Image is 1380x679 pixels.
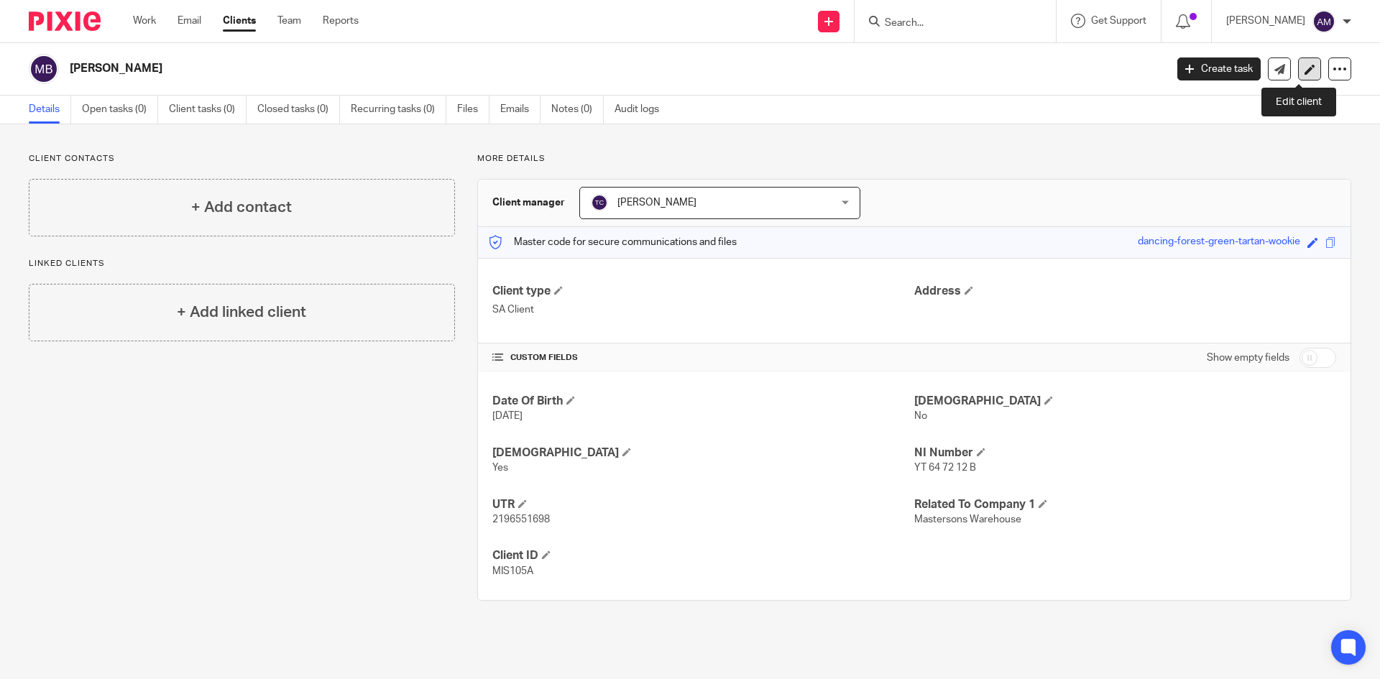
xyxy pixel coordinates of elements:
a: Team [277,14,301,28]
div: dancing-forest-green-tartan-wookie [1138,234,1300,251]
a: Closed tasks (0) [257,96,340,124]
h3: Client manager [492,195,565,210]
a: Notes (0) [551,96,604,124]
a: Clients [223,14,256,28]
span: MIS105A [492,566,533,576]
p: Linked clients [29,258,455,269]
span: YT 64 72 12 B [914,463,976,473]
h2: [PERSON_NAME] [70,61,939,76]
a: Emails [500,96,540,124]
a: Files [457,96,489,124]
p: [PERSON_NAME] [1226,14,1305,28]
h4: + Add linked client [177,301,306,323]
h4: Client type [492,284,914,299]
span: [DATE] [492,411,523,421]
p: Client contacts [29,153,455,165]
h4: Related To Company 1 [914,497,1336,512]
h4: UTR [492,497,914,512]
img: svg%3E [591,194,608,211]
h4: CUSTOM FIELDS [492,352,914,364]
p: More details [477,153,1351,165]
h4: [DEMOGRAPHIC_DATA] [492,445,914,461]
h4: + Add contact [191,196,292,218]
span: [PERSON_NAME] [617,198,696,208]
h4: [DEMOGRAPHIC_DATA] [914,394,1336,409]
p: SA Client [492,302,914,317]
span: No [914,411,927,421]
img: Pixie [29,11,101,31]
p: Master code for secure communications and files [489,235,737,249]
a: Details [29,96,71,124]
span: Mastersons Warehouse [914,514,1021,525]
h4: Date Of Birth [492,394,914,409]
span: 2196551698 [492,514,550,525]
a: Email [178,14,201,28]
h4: Address [914,284,1336,299]
a: Create task [1177,57,1261,80]
h4: NI Number [914,445,1336,461]
a: Audit logs [615,96,670,124]
a: Open tasks (0) [82,96,158,124]
h4: Client ID [492,548,914,563]
span: Get Support [1091,16,1146,26]
label: Show empty fields [1207,351,1289,365]
a: Work [133,14,156,28]
input: Search [883,17,1013,30]
a: Client tasks (0) [169,96,247,124]
a: Recurring tasks (0) [351,96,446,124]
img: svg%3E [29,54,59,84]
img: svg%3E [1312,10,1335,33]
span: Yes [492,463,508,473]
a: Reports [323,14,359,28]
